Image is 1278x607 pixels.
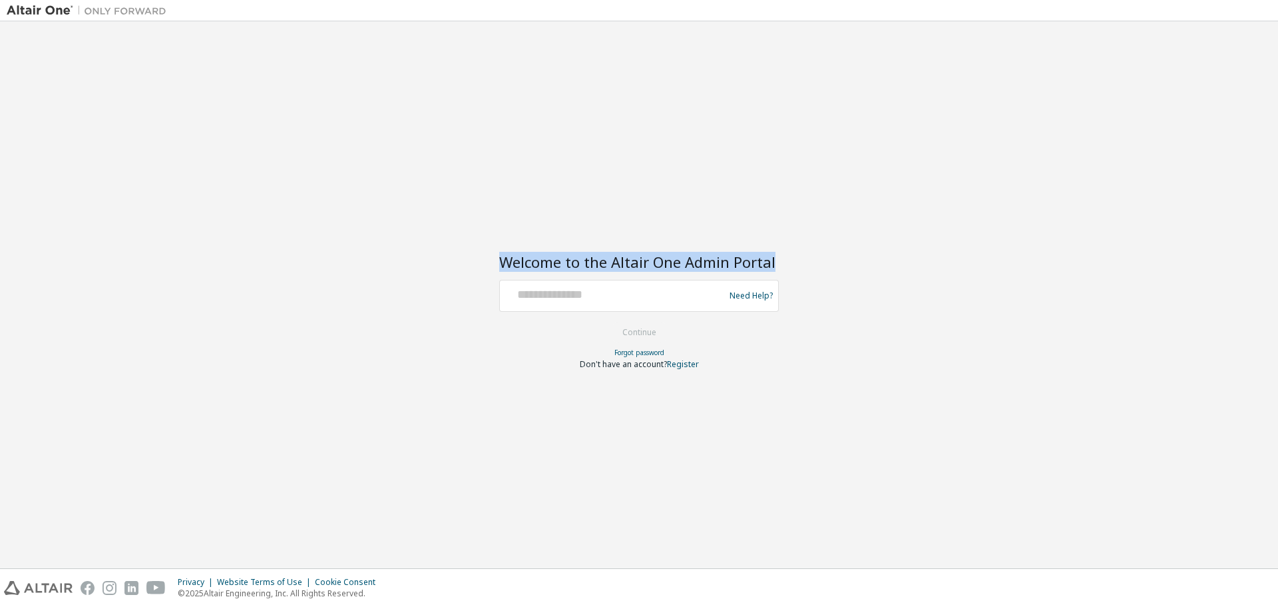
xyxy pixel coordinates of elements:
[667,358,699,370] a: Register
[178,588,383,599] p: © 2025 Altair Engineering, Inc. All Rights Reserved.
[315,577,383,588] div: Cookie Consent
[614,348,664,357] a: Forgot password
[124,581,138,595] img: linkedin.svg
[7,4,173,17] img: Altair One
[580,358,667,370] span: Don't have an account?
[499,253,779,271] h2: Welcome to the Altair One Admin Portal
[103,581,116,595] img: instagram.svg
[730,295,773,296] a: Need Help?
[81,581,95,595] img: facebook.svg
[4,581,73,595] img: altair_logo.svg
[178,577,217,588] div: Privacy
[217,577,315,588] div: Website Terms of Use
[146,581,166,595] img: youtube.svg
